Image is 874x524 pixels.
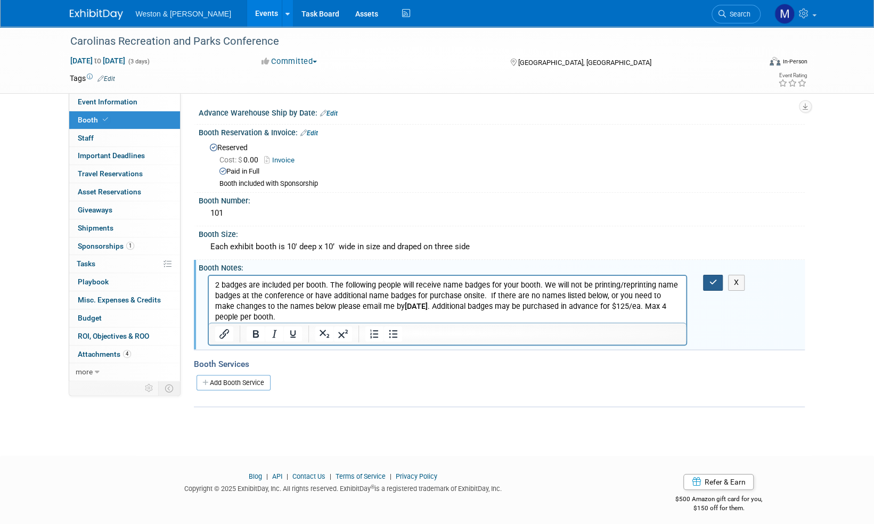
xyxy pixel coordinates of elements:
span: 4 [123,350,131,358]
span: 1 [126,242,134,250]
a: Giveaways [69,201,180,219]
span: Search [726,10,750,18]
a: ROI, Objectives & ROO [69,327,180,345]
span: Weston & [PERSON_NAME] [136,10,231,18]
i: Booth reservation complete [103,117,108,122]
button: Italic [265,326,283,341]
span: ROI, Objectives & ROO [78,332,149,340]
a: Edit [320,110,338,117]
a: Invoice [264,156,300,164]
sup: ® [371,484,374,490]
span: Tasks [77,259,95,268]
span: Important Deadlines [78,151,145,160]
span: | [387,472,394,480]
a: Budget [69,309,180,327]
span: Travel Reservations [78,169,143,178]
span: Event Information [78,97,137,106]
span: Booth [78,116,110,124]
div: Advance Warehouse Ship by Date: [199,105,805,119]
div: Paid in Full [219,167,797,177]
span: 0.00 [219,155,263,164]
div: Booth Reservation & Invoice: [199,125,805,138]
a: Misc. Expenses & Credits [69,291,180,309]
img: ExhibitDay [70,9,123,20]
button: Bullet list [384,326,402,341]
a: API [272,472,282,480]
button: Bold [247,326,265,341]
span: Shipments [78,224,113,232]
a: Important Deadlines [69,147,180,165]
a: Asset Reservations [69,183,180,201]
img: Mary Ann Trujillo [774,4,795,24]
div: Booth included with Sponsorship [219,179,797,189]
div: $500 Amazon gift card for you, [633,488,805,512]
a: Event Information [69,93,180,111]
div: Carolinas Recreation and Parks Conference [67,32,745,51]
a: Attachments4 [69,346,180,363]
span: | [284,472,291,480]
span: Staff [78,134,94,142]
div: Copyright © 2025 ExhibitDay, Inc. All rights reserved. ExhibitDay is a registered trademark of Ex... [70,481,617,494]
a: Edit [97,75,115,83]
span: [GEOGRAPHIC_DATA], [GEOGRAPHIC_DATA] [518,59,651,67]
a: Tasks [69,255,180,273]
div: Booth Services [194,358,805,370]
div: In-Person [782,58,807,65]
span: Misc. Expenses & Credits [78,296,161,304]
span: Asset Reservations [78,187,141,196]
span: [DATE] [DATE] [70,56,126,65]
div: 101 [207,205,797,222]
div: $150 off for them. [633,504,805,513]
div: Each exhibit booth is 10' deep x 10’ wide in size and draped on three side [207,239,797,255]
div: Booth Size: [199,226,805,240]
span: Attachments [78,350,131,358]
span: Playbook [78,277,109,286]
a: Sponsorships1 [69,238,180,255]
td: Personalize Event Tab Strip [140,381,159,395]
a: Blog [249,472,262,480]
span: to [93,56,103,65]
td: Toggle Event Tabs [158,381,180,395]
span: Giveaways [78,206,112,214]
div: Event Format [698,55,807,71]
button: Superscript [334,326,352,341]
a: more [69,363,180,381]
td: Tags [70,73,115,84]
a: Refer & Earn [683,474,754,490]
a: Terms of Service [336,472,386,480]
span: Sponsorships [78,242,134,250]
span: | [327,472,334,480]
button: Subscript [315,326,333,341]
a: Add Booth Service [197,375,271,390]
span: (3 days) [127,58,150,65]
button: Committed [258,56,321,67]
a: Search [712,5,761,23]
span: more [76,367,93,376]
div: Reserved [207,140,797,189]
button: Insert/edit link [215,326,233,341]
a: Staff [69,129,180,147]
a: Privacy Policy [396,472,437,480]
button: Numbered list [365,326,383,341]
a: Shipments [69,219,180,237]
img: Format-Inperson.png [770,57,780,65]
button: Underline [284,326,302,341]
a: Edit [300,129,318,137]
span: Cost: $ [219,155,243,164]
span: Budget [78,314,102,322]
a: Travel Reservations [69,165,180,183]
div: Event Rating [778,73,806,78]
div: Booth Number: [199,193,805,206]
button: X [728,275,745,290]
a: Playbook [69,273,180,291]
span: | [264,472,271,480]
a: Contact Us [292,472,325,480]
a: Booth [69,111,180,129]
iframe: Rich Text Area [209,276,687,323]
div: Booth Notes: [199,260,805,273]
